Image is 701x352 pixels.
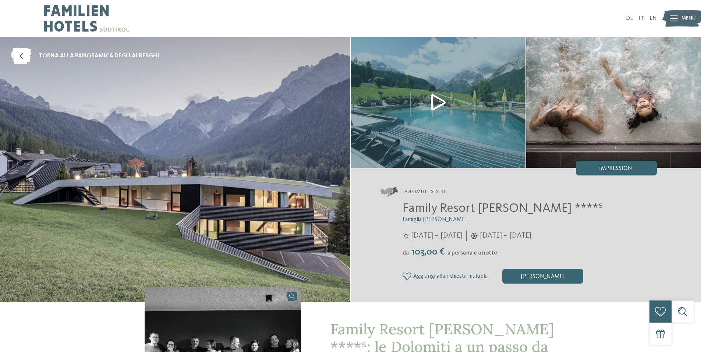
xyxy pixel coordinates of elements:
a: EN [649,15,657,21]
span: Aggiungi alla richiesta multipla [413,273,488,280]
span: torna alla panoramica degli alberghi [39,52,159,60]
i: Orari d'apertura inverno [470,232,478,239]
span: [DATE] – [DATE] [480,231,531,241]
span: da [403,250,409,256]
span: a persona e a notte [447,250,497,256]
span: 103,00 € [410,247,447,257]
span: [DATE] – [DATE] [411,231,463,241]
span: Menu [681,15,696,22]
img: Il nostro family hotel a Sesto, il vostro rifugio sulle Dolomiti. [526,37,701,168]
span: Impressioni [599,166,634,171]
img: Il nostro family hotel a Sesto, il vostro rifugio sulle Dolomiti. [351,37,526,168]
a: DE [626,15,633,21]
i: Orari d'apertura estate [403,232,409,239]
a: IT [638,15,644,21]
span: Dolomiti – Sesto [403,188,445,196]
span: Family Resort [PERSON_NAME] ****ˢ [403,202,603,215]
a: torna alla panoramica degli alberghi [11,48,159,64]
span: Famiglia [PERSON_NAME] [403,217,467,223]
div: [PERSON_NAME] [502,269,583,284]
